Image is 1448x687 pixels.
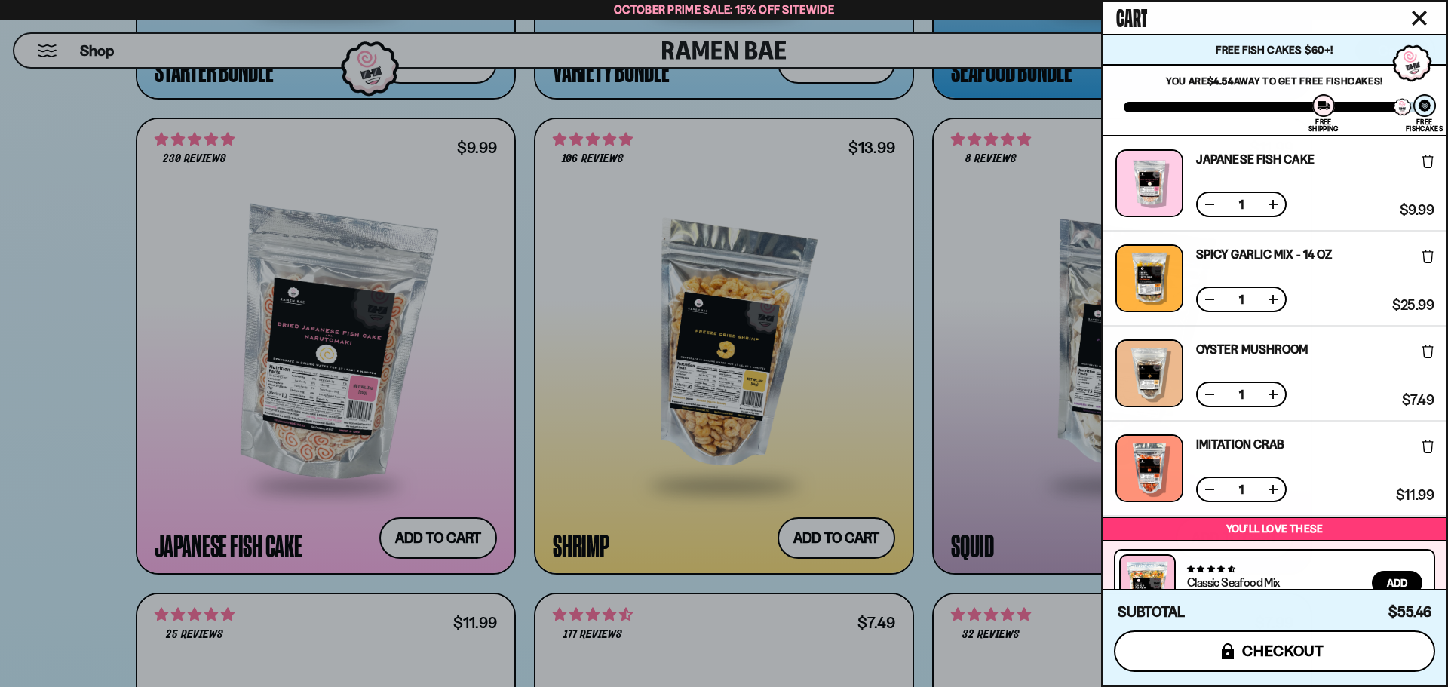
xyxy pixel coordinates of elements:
span: 1 [1229,483,1253,495]
button: Close cart [1408,7,1431,29]
span: $9.99 [1400,204,1434,217]
span: Add [1387,578,1407,588]
div: Free Fishcakes [1406,118,1443,132]
p: You’ll love these [1106,522,1443,536]
a: Imitation Crab [1196,438,1284,450]
span: $25.99 [1392,299,1434,312]
span: 1 [1229,293,1253,305]
a: Spicy Garlic Mix - 14 oz [1196,248,1332,260]
strong: $4.54 [1207,75,1234,87]
span: Free Fish Cakes $60+! [1216,43,1333,57]
h4: Subtotal [1118,605,1185,620]
a: Japanese Fish Cake [1196,153,1315,165]
p: You are away to get Free Fishcakes! [1124,75,1425,87]
button: Add [1372,571,1422,595]
a: Oyster Mushroom [1196,343,1308,355]
span: 1 [1229,388,1253,400]
span: checkout [1242,643,1324,659]
span: $11.99 [1396,489,1434,502]
span: Cart [1116,1,1147,31]
span: 1 [1229,198,1253,210]
span: $55.46 [1388,603,1431,621]
a: Classic Seafood Mix [1187,575,1280,590]
div: Free Shipping [1308,118,1338,132]
span: October Prime Sale: 15% off Sitewide [614,2,834,17]
span: 4.68 stars [1187,564,1235,574]
button: checkout [1114,630,1435,672]
span: $7.49 [1402,394,1434,407]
